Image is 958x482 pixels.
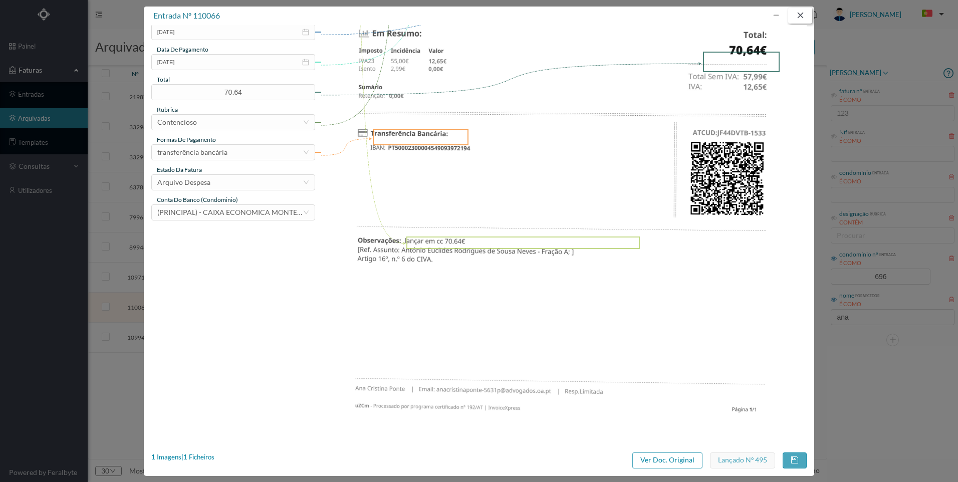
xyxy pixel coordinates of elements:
[157,166,202,173] span: estado da fatura
[157,46,208,53] span: data de pagamento
[151,452,214,462] div: 1 Imagens | 1 Ficheiros
[157,76,170,83] span: total
[303,209,309,215] i: icon: down
[303,149,309,155] i: icon: down
[157,136,216,143] span: Formas de Pagamento
[157,196,238,203] span: conta do banco (condominio)
[710,452,775,468] button: Lançado nº 495
[157,175,210,190] div: Arquivo Despesa
[303,119,309,125] i: icon: down
[303,179,309,185] i: icon: down
[157,106,178,113] span: rubrica
[157,145,227,160] div: transferência bancária
[914,6,948,22] button: PT
[632,452,702,468] button: Ver Doc. Original
[302,29,309,36] i: icon: calendar
[153,11,220,20] span: entrada nº 110066
[157,208,390,216] span: (PRINCIPAL) - CAIXA ECONOMICA MONTEPIO GERAL ([FINANCIAL_ID])
[302,59,309,66] i: icon: calendar
[157,115,197,130] div: Contencioso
